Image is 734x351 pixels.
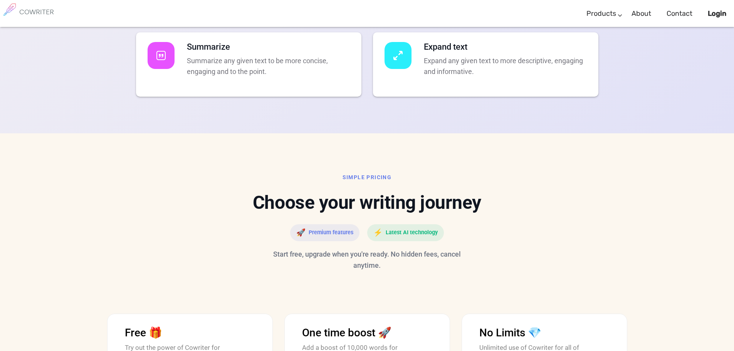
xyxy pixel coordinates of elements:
h4: Expand text [424,42,587,52]
a: Contact [667,2,692,25]
p: Start free, upgrade when you're ready. No hidden fees, cancel anytime. [271,249,464,271]
h2: Choose your writing journey [113,191,621,215]
div: No Limits 💎 [479,327,610,339]
h6: COWRITER [19,8,54,15]
span: Latest AI technology [386,227,438,238]
span: Premium features [309,227,353,238]
img: icon [156,51,166,60]
p: Summarize any given text to be more concise, engaging and to the point. [187,55,350,77]
div: SIMPLE PRICING [113,172,621,183]
img: icon [393,51,403,60]
div: Free 🎁 [125,327,255,339]
a: About [632,2,651,25]
h4: Summarize [187,42,350,52]
p: Expand any given text to more descriptive, engaging and informative. [424,55,587,77]
div: One time boost 🚀 [302,327,432,339]
span: ⚡ [373,227,383,238]
a: Products [586,2,616,25]
a: Login [708,2,726,25]
b: Login [708,9,726,18]
span: 🚀 [296,227,306,238]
